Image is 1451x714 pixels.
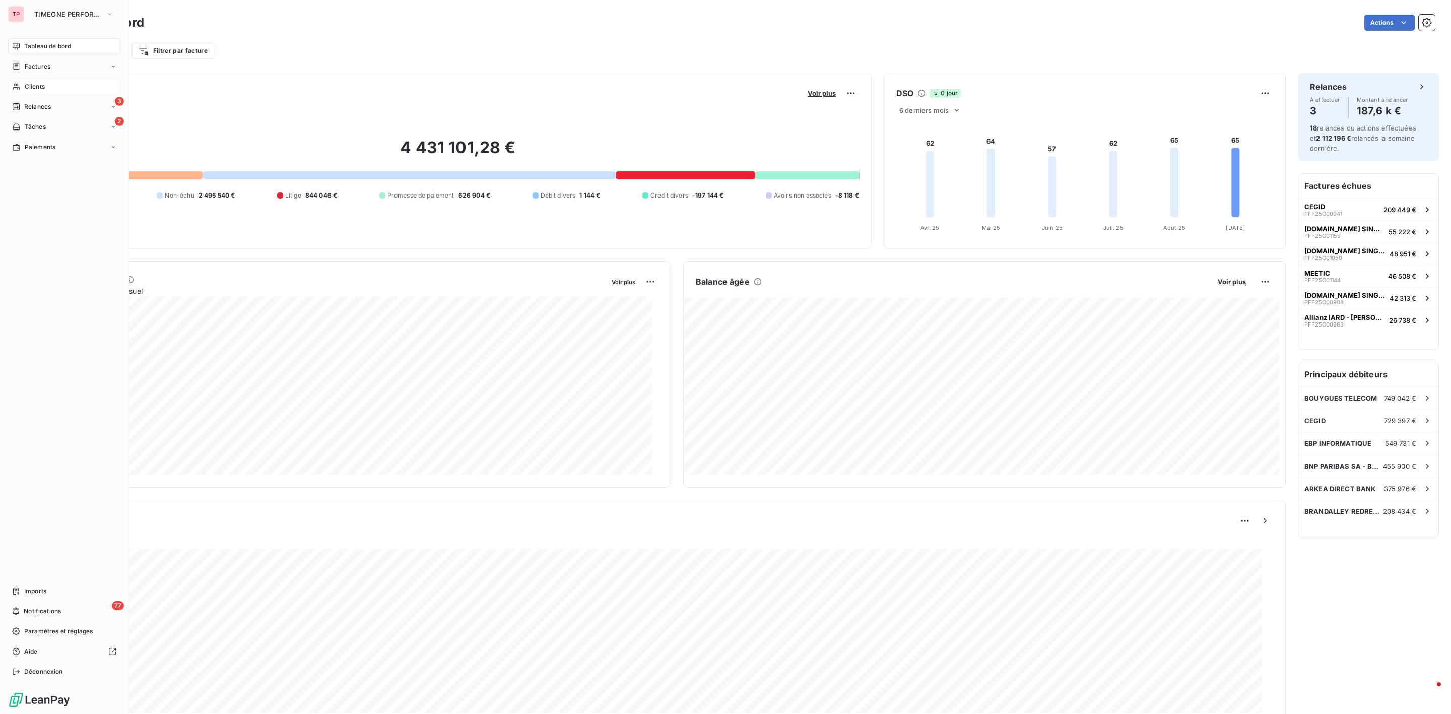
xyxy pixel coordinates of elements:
span: -8 118 € [835,191,859,200]
span: Déconnexion [24,667,63,676]
span: 2 [115,117,124,126]
span: Voir plus [808,89,836,97]
span: PFF25C00941 [1304,211,1342,217]
span: PFF25C01159 [1304,233,1341,239]
span: Avoirs non associés [774,191,831,200]
span: 1 144 € [579,191,600,200]
span: Aide [24,647,38,656]
span: [DOMAIN_NAME] SINGAPORE PRIVATE LTD [1304,291,1386,299]
span: 3 [115,97,124,106]
span: TIMEONE PERFORMANCE [34,10,102,18]
tspan: Juin 25 [1042,224,1063,231]
span: 55 222 € [1389,228,1416,236]
h6: Relances [1310,81,1347,93]
button: Allianz IARD - [PERSON_NAME]PFF25C0096326 738 € [1298,309,1438,331]
span: BRANDALLEY REDRESSEMENT [1304,507,1383,515]
button: Voir plus [1215,277,1249,286]
span: 208 434 € [1383,507,1416,515]
span: 455 900 € [1383,462,1416,470]
span: 26 738 € [1389,316,1416,324]
span: -197 144 € [692,191,724,200]
span: Allianz IARD - [PERSON_NAME] [1304,313,1385,321]
span: Chiffre d'affaires mensuel [57,286,605,296]
span: 0 jour [930,89,961,98]
span: 749 042 € [1384,394,1416,402]
tspan: Août 25 [1163,224,1185,231]
span: BNP PARIBAS SA - BNPP_RET - BDDF RETAIL [1304,462,1383,470]
h6: Factures échues [1298,174,1438,198]
span: 46 508 € [1388,272,1416,280]
span: relances ou actions effectuées et relancés la semaine dernière. [1310,124,1416,152]
span: Montant à relancer [1357,97,1408,103]
button: Actions [1364,15,1415,31]
span: 626 904 € [458,191,490,200]
div: TP [8,6,24,22]
span: Clients [25,82,45,91]
span: 48 951 € [1390,250,1416,258]
span: 77 [112,601,124,610]
span: ARKEA DIRECT BANK [1304,485,1376,493]
span: CEGID [1304,417,1326,425]
span: 6 derniers mois [899,106,949,114]
span: Paiements [25,143,55,152]
span: Non-échu [165,191,194,200]
span: À effectuer [1310,97,1340,103]
h6: DSO [896,87,913,99]
tspan: Juil. 25 [1103,224,1124,231]
span: 209 449 € [1383,206,1416,214]
span: 844 046 € [305,191,337,200]
span: Paramètres et réglages [24,627,93,636]
button: CEGIDPFF25C00941209 449 € [1298,198,1438,220]
span: 18 [1310,124,1317,132]
a: Aide [8,643,120,660]
span: PFF25C00963 [1304,321,1344,328]
span: [DOMAIN_NAME] SINGAPORE PRIVATE LTD [1304,247,1386,255]
span: PFF25C00908 [1304,299,1344,305]
span: [DOMAIN_NAME] SINGAPORE PRIVATE LTD [1304,225,1384,233]
span: PFF25C01050 [1304,255,1342,261]
span: Voir plus [1218,278,1246,286]
span: 375 976 € [1384,485,1416,493]
button: [DOMAIN_NAME] SINGAPORE PRIVATE LTDPFF25C0115955 222 € [1298,220,1438,242]
button: [DOMAIN_NAME] SINGAPORE PRIVATE LTDPFF25C0090842 313 € [1298,287,1438,309]
h6: Principaux débiteurs [1298,362,1438,386]
span: 42 313 € [1390,294,1416,302]
span: Tâches [25,122,46,132]
span: 2 112 196 € [1316,134,1351,142]
button: Filtrer par facture [131,43,214,59]
button: Voir plus [609,277,638,286]
span: Débit divers [541,191,576,200]
span: CEGID [1304,203,1325,211]
button: MEETICPFF25C0114446 508 € [1298,265,1438,287]
span: 549 731 € [1385,439,1416,447]
span: Crédit divers [650,191,688,200]
h4: 187,6 k € [1357,103,1408,119]
span: Promesse de paiement [387,191,454,200]
span: Relances [24,102,51,111]
h2: 4 431 101,28 € [57,138,859,168]
button: Voir plus [805,89,839,98]
span: MEETIC [1304,269,1330,277]
tspan: Mai 25 [982,224,1001,231]
img: Logo LeanPay [8,692,71,708]
tspan: Avr. 25 [920,224,939,231]
span: Tableau de bord [24,42,71,51]
h4: 3 [1310,103,1340,119]
span: BOUYGUES TELECOM [1304,394,1377,402]
span: Imports [24,587,46,596]
iframe: Intercom live chat [1417,680,1441,704]
h6: Balance âgée [696,276,750,288]
tspan: [DATE] [1226,224,1245,231]
span: 729 397 € [1384,417,1416,425]
span: Litige [285,191,301,200]
button: [DOMAIN_NAME] SINGAPORE PRIVATE LTDPFF25C0105048 951 € [1298,242,1438,265]
span: PFF25C01144 [1304,277,1341,283]
span: Factures [25,62,50,71]
span: Notifications [24,607,61,616]
span: 2 495 540 € [199,191,235,200]
span: Voir plus [612,279,635,286]
span: EBP INFORMATIQUE [1304,439,1371,447]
